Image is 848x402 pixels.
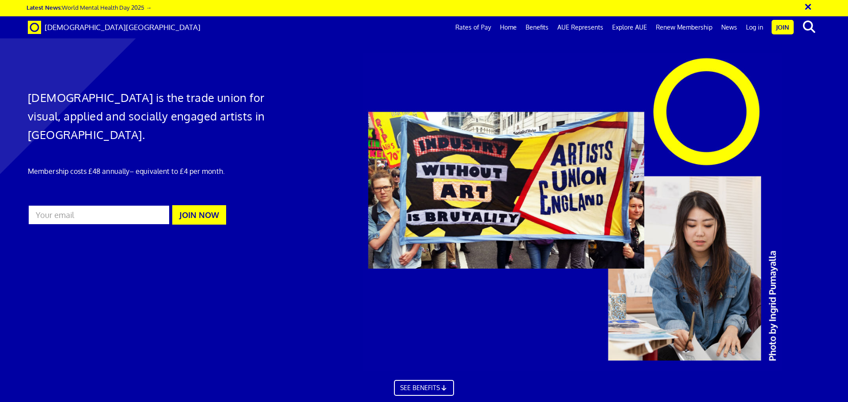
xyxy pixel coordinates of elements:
[28,166,283,177] p: Membership costs £48 annually – equivalent to £4 per month.
[742,16,768,38] a: Log in
[45,23,201,32] span: [DEMOGRAPHIC_DATA][GEOGRAPHIC_DATA]
[553,16,608,38] a: AUE Represents
[651,16,717,38] a: Renew Membership
[451,16,496,38] a: Rates of Pay
[28,88,283,144] h1: [DEMOGRAPHIC_DATA] is the trade union for visual, applied and socially engaged artists in [GEOGRA...
[28,205,170,225] input: Your email
[21,16,207,38] a: Brand [DEMOGRAPHIC_DATA][GEOGRAPHIC_DATA]
[394,380,454,396] a: SEE BENEFITS
[26,4,62,11] strong: Latest News:
[772,20,794,34] a: Join
[608,16,651,38] a: Explore AUE
[496,16,521,38] a: Home
[717,16,742,38] a: News
[795,18,822,36] button: search
[172,205,226,225] button: JOIN NOW
[26,4,151,11] a: Latest News:World Mental Health Day 2025 →
[521,16,553,38] a: Benefits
